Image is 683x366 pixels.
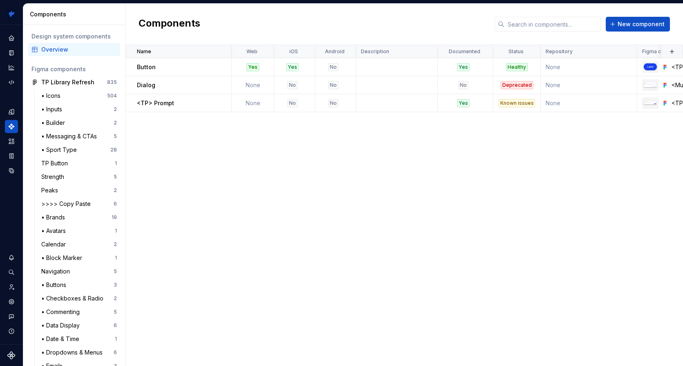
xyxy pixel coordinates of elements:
[499,99,535,107] div: Known issues
[618,20,665,28] span: New component
[114,295,117,302] div: 2
[541,58,637,76] td: None
[139,17,200,32] h2: Components
[115,160,117,167] div: 1
[41,321,83,330] div: • Data Display
[114,133,117,140] div: 5
[5,61,18,74] a: Analytics
[115,228,117,234] div: 1
[115,336,117,342] div: 1
[41,348,106,357] div: • Dropdowns & Menus
[501,81,533,89] div: Deprecated
[5,295,18,308] a: Settings
[38,143,120,156] a: • Sport Type28
[5,120,18,133] a: Components
[5,251,18,264] button: Notifications
[41,45,117,54] div: Overview
[114,282,117,288] div: 3
[546,48,573,55] p: Repository
[449,48,480,55] p: Documented
[38,278,120,291] a: • Buttons3
[41,308,83,316] div: • Commenting
[114,106,117,113] div: 2
[457,63,470,71] div: Yes
[246,63,259,71] div: Yes
[107,93,117,99] div: 504
[38,292,120,305] a: • Checkboxes & Radio2
[114,349,117,356] div: 6
[38,332,120,346] a: • Date & Time1
[606,17,670,32] button: New component
[137,81,155,89] p: Dialog
[643,63,658,71] img: <TP Button>
[5,76,18,89] a: Code automation
[38,197,120,210] a: >>>> Copy Paste6
[114,241,117,248] div: 2
[114,201,117,207] div: 6
[28,76,120,89] a: TP Library Refresh835
[31,32,117,41] div: Design system components
[41,173,67,181] div: Strength
[41,132,100,140] div: • Messaging & CTAs
[506,63,528,71] div: Healthy
[38,184,120,197] a: Peaks2
[41,119,68,127] div: • Builder
[38,103,120,116] a: • Inputs2
[7,351,16,359] svg: Supernova Logo
[137,48,151,55] p: Name
[38,170,120,183] a: Strength5
[41,146,80,154] div: • Sport Type
[38,305,120,319] a: • Commenting5
[5,280,18,294] a: Invite team
[287,81,298,89] div: No
[508,48,524,55] p: Status
[137,63,156,71] p: Button
[361,48,389,55] p: Description
[41,186,61,194] div: Peaks
[114,322,117,329] div: 6
[41,213,68,221] div: • Brands
[5,266,18,279] button: Search ⌘K
[5,46,18,59] a: Documentation
[41,254,85,262] div: • Block Marker
[38,157,120,170] a: TP Button1
[458,81,468,89] div: No
[41,267,73,276] div: Navigation
[5,32,18,45] a: Home
[328,99,338,107] div: No
[328,81,338,89] div: No
[38,265,120,278] a: Navigation5
[28,43,120,56] a: Overview
[541,76,637,94] td: None
[41,335,83,343] div: • Date & Time
[5,135,18,148] a: Assets
[41,105,65,113] div: • Inputs
[41,294,107,303] div: • Checkboxes & Radio
[5,164,18,177] a: Data sources
[457,99,470,107] div: Yes
[286,63,299,71] div: Yes
[41,92,64,100] div: • Icons
[7,9,16,19] img: 4eb2c90a-beb3-47d2-b0e5-0e686db1db46.png
[137,99,174,107] p: <TP> Prompt
[504,17,601,32] input: Search in components...
[643,81,658,88] img: <MuiDialog>
[5,105,18,118] a: Design tokens
[38,319,120,332] a: • Data Display6
[38,238,120,251] a: Calendar2
[38,224,120,237] a: • Avatars1
[541,94,637,112] td: None
[5,149,18,163] a: Storybook stories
